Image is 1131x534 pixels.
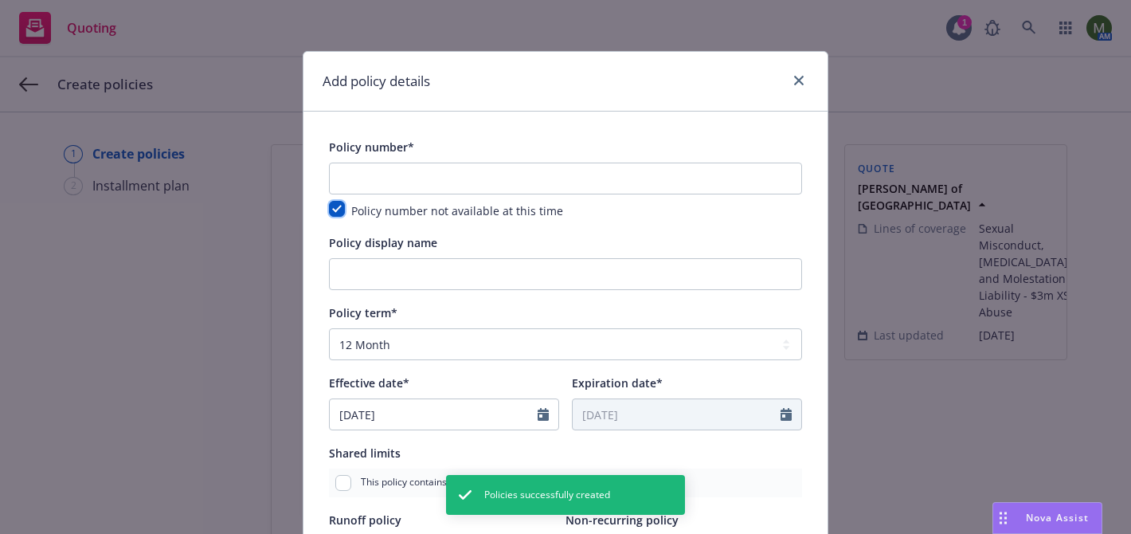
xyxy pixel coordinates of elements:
span: Policy number* [329,139,414,155]
span: Expiration date* [572,375,663,391]
span: Shared limits [329,446,401,461]
span: Policy term* [329,305,397,320]
div: Drag to move [993,503,1013,533]
span: Policy display name [329,235,437,250]
span: Nova Assist [1026,511,1089,524]
button: Nova Assist [992,502,1102,534]
div: This policy contains shared limits [329,469,802,497]
svg: Calendar [538,408,549,421]
h1: Add policy details [323,71,430,92]
span: Runoff policy [329,512,401,528]
span: Policies successfully created [484,488,610,502]
input: MM/DD/YYYY [330,399,538,430]
span: Effective date* [329,375,409,391]
a: close [789,71,808,90]
svg: Calendar [781,408,792,421]
input: MM/DD/YYYY [573,399,781,430]
span: Policy number not available at this time [351,203,563,218]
